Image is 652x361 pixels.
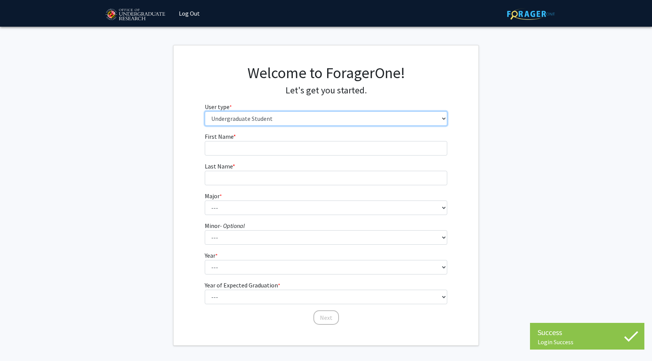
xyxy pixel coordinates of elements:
button: Next [313,310,339,325]
h4: Let's get you started. [205,85,448,96]
span: Last Name [205,162,233,170]
label: Year [205,251,218,260]
span: First Name [205,133,233,140]
div: Login Success [538,338,637,346]
iframe: Chat [6,327,32,355]
label: User type [205,102,232,111]
div: Success [538,327,637,338]
i: - Optional [220,222,245,229]
label: Minor [205,221,245,230]
img: ForagerOne Logo [507,8,555,20]
h1: Welcome to ForagerOne! [205,64,448,82]
label: Year of Expected Graduation [205,281,280,290]
img: University of Maryland Logo [103,5,167,24]
label: Major [205,191,222,201]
